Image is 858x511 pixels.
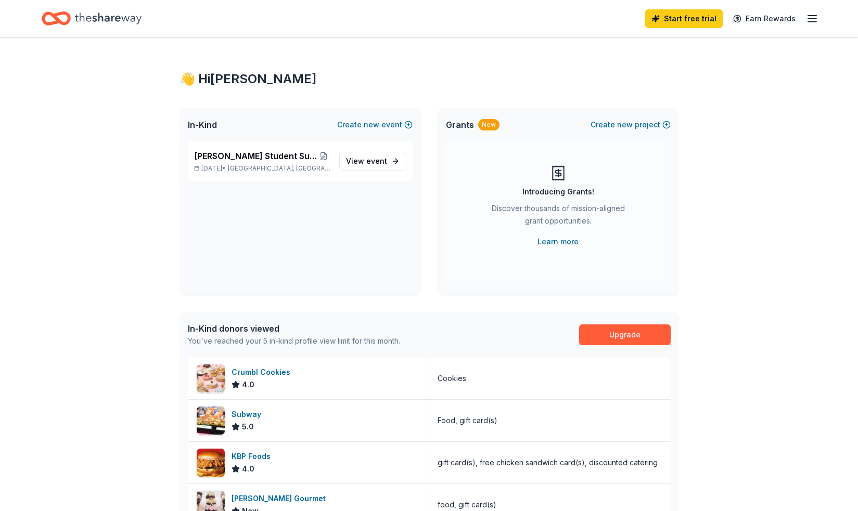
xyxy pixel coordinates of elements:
[339,152,406,171] a: View event
[591,119,671,131] button: Createnewproject
[42,6,142,31] a: Home
[197,407,225,435] img: Image for Subway
[364,119,379,131] span: new
[242,421,254,433] span: 5.0
[194,164,331,173] p: [DATE] •
[645,9,723,28] a: Start free trial
[188,119,217,131] span: In-Kind
[438,456,658,469] div: gift card(s), free chicken sandwich card(s), discounted catering
[197,364,225,392] img: Image for Crumbl Cookies
[617,119,633,131] span: new
[242,463,254,475] span: 4.0
[188,322,400,335] div: In-Kind donors viewed
[727,9,802,28] a: Earn Rewards
[228,164,330,173] span: [GEOGRAPHIC_DATA], [GEOGRAPHIC_DATA]
[232,366,294,378] div: Crumbl Cookies
[438,372,466,385] div: Cookies
[197,449,225,477] img: Image for KBP Foods
[438,414,497,427] div: Food, gift card(s)
[242,378,254,391] span: 4.0
[478,119,500,130] div: New
[579,324,671,345] a: Upgrade
[194,150,317,162] span: [PERSON_NAME] Student Support Fundraiser
[366,156,387,165] span: event
[180,71,679,87] div: 👋 Hi [PERSON_NAME]
[232,492,330,505] div: [PERSON_NAME] Gourmet
[232,408,265,421] div: Subway
[337,119,413,131] button: Createnewevent
[346,155,387,167] span: View
[438,499,496,511] div: food, gift card(s)
[232,450,275,463] div: KBP Foods
[522,186,594,198] div: Introducing Grants!
[537,235,579,248] a: Learn more
[488,202,629,231] div: Discover thousands of mission-aligned grant opportunities.
[188,335,400,347] div: You've reached your 5 in-kind profile view limit for this month.
[446,119,474,131] span: Grants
